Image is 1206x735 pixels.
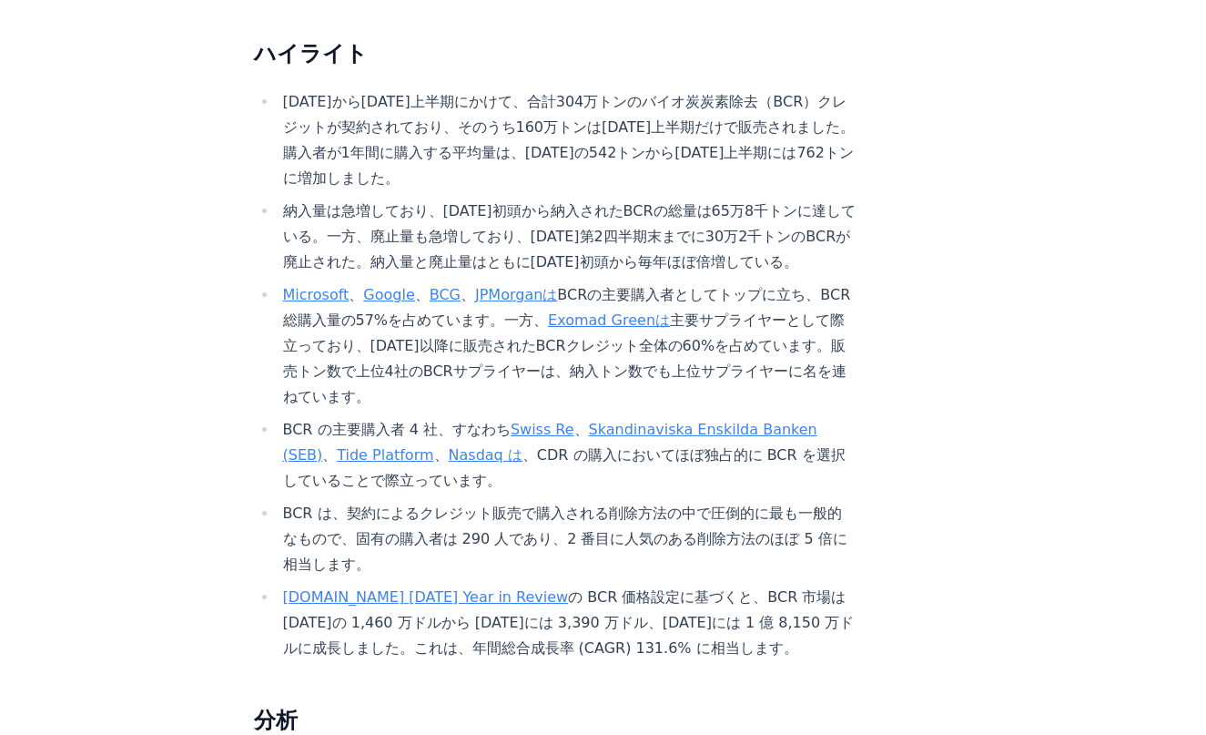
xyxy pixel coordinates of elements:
font: 、 [574,421,589,438]
font: ハイライト [254,37,368,67]
a: BCG [430,286,461,303]
font: の BCR 価格設定に基づくと [568,588,753,606]
font: 、 [461,286,475,303]
font: 、 [349,286,363,303]
a: Skandinaviska Enskilda Banken (SEB) [283,421,817,464]
font: [DATE]から[DATE]上半期にかけて、合計304万トンのバイオ炭炭素除去（BCR）クレジットが契約されており、そのうち160万トンは[DATE]上半期だけで販売されました。購入者が1年間に... [283,93,856,187]
font: 、 [322,446,337,464]
a: Tide Platform [337,446,433,464]
font: 、CDR の購入においてほぼ独占的に BCR を選択していることで際立っています。 [283,446,846,489]
font: 主要サプライヤーとして際立っており、[DATE]以降に販売されたBCRクレジット全体の60%を占めています。販売トン数で上位4社のBCRサプライヤーは、納入トン数でも上位サプライヤーに名を連ねて... [283,311,846,405]
font: BCR は、契約によるクレジット販売で購入される削除方法の中で圧倒的に最も一般的なもので、固有の購入者は 290 人であり、2 番目に人気のある削除方法のほぼ 5 倍に相当します。 [283,505,847,573]
a: [DOMAIN_NAME] [DATE] Year in Review [283,588,569,606]
a: Exomad Greenは [548,311,670,329]
a: Google [363,286,414,303]
font: 、BCR 市場は [DATE]の 1,460 万ドルから [DATE]には 3,390 万ドル、[DATE]には 1 億 8,150 万ドルに成長しました。これは、年間総合成長率 (CAGR) ... [283,588,855,657]
font: 納入量は急増しており、[DATE]初頭から納入されたBCRの総量は65万8千トンに達している。一方、廃止量も急増しており、[DATE]第2四半期末までに30万2千トンのBCRが廃止された。納入量... [283,202,856,271]
font: 、 [434,446,449,464]
font: BCRの主要購入者としてトップに立ち、BCR総購入量の57%を占めています。一方、 [283,286,851,329]
font: 分析 [254,704,298,734]
font: BCR の主要購入者 4 社、すなわち [283,421,511,438]
font: 、 [415,286,430,303]
a: Microsoft [283,286,350,303]
a: JPMorganは [475,286,557,303]
a: Swiss Re [511,421,574,438]
a: Nasdaq は [449,446,522,464]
